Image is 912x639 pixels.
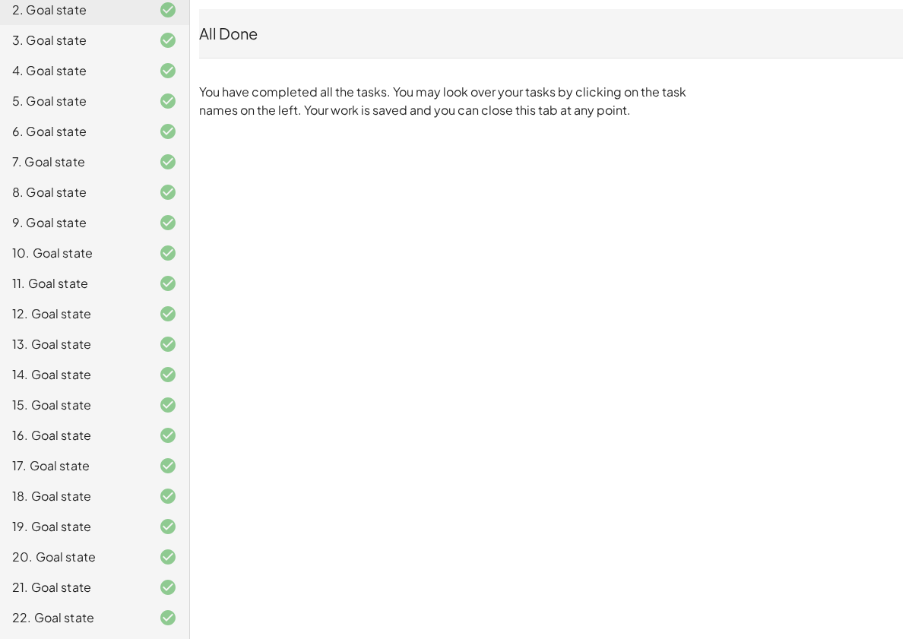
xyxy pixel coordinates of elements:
[199,23,903,44] div: All Done
[12,153,135,171] div: 7. Goal state
[159,1,177,19] i: Task finished and correct.
[159,244,177,262] i: Task finished and correct.
[159,365,177,384] i: Task finished and correct.
[159,578,177,596] i: Task finished and correct.
[12,31,135,49] div: 3. Goal state
[159,426,177,444] i: Task finished and correct.
[12,365,135,384] div: 14. Goal state
[159,609,177,627] i: Task finished and correct.
[12,517,135,536] div: 19. Goal state
[12,457,135,475] div: 17. Goal state
[12,214,135,232] div: 9. Goal state
[12,335,135,353] div: 13. Goal state
[159,305,177,323] i: Task finished and correct.
[12,92,135,110] div: 5. Goal state
[159,31,177,49] i: Task finished and correct.
[12,122,135,141] div: 6. Goal state
[12,1,135,19] div: 2. Goal state
[159,396,177,414] i: Task finished and correct.
[12,183,135,201] div: 8. Goal state
[159,457,177,475] i: Task finished and correct.
[159,335,177,353] i: Task finished and correct.
[12,578,135,596] div: 21. Goal state
[159,487,177,505] i: Task finished and correct.
[12,548,135,566] div: 20. Goal state
[159,122,177,141] i: Task finished and correct.
[159,517,177,536] i: Task finished and correct.
[159,274,177,293] i: Task finished and correct.
[12,487,135,505] div: 18. Goal state
[159,548,177,566] i: Task finished and correct.
[12,396,135,414] div: 15. Goal state
[159,183,177,201] i: Task finished and correct.
[159,92,177,110] i: Task finished and correct.
[159,214,177,232] i: Task finished and correct.
[12,62,135,80] div: 4. Goal state
[12,244,135,262] div: 10. Goal state
[159,153,177,171] i: Task finished and correct.
[159,62,177,80] i: Task finished and correct.
[12,274,135,293] div: 11. Goal state
[12,609,135,627] div: 22. Goal state
[12,305,135,323] div: 12. Goal state
[12,426,135,444] div: 16. Goal state
[199,83,693,119] p: You have completed all the tasks. You may look over your tasks by clicking on the task names on t...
